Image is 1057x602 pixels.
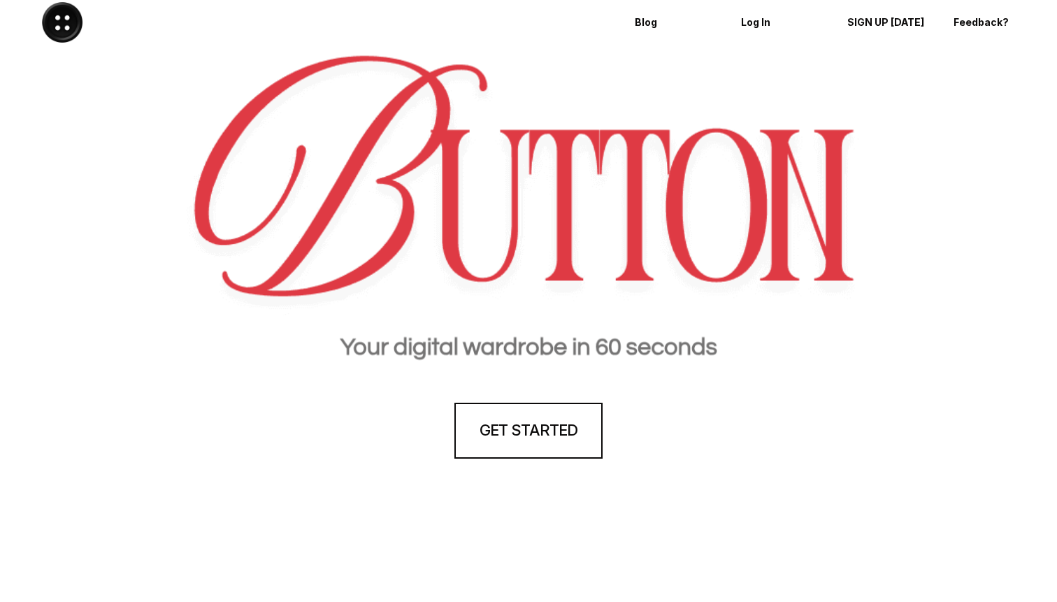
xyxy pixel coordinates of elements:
strong: Your digital wardrobe in 60 seconds [340,335,717,359]
h4: GET STARTED [480,420,577,441]
p: Blog [635,17,714,29]
p: Feedback? [954,17,1033,29]
p: SIGN UP [DATE] [847,17,927,29]
a: GET STARTED [454,403,603,459]
p: Log In [741,17,821,29]
a: Feedback? [944,4,1043,41]
a: SIGN UP [DATE] [837,4,937,41]
a: Log In [731,4,830,41]
a: Blog [625,4,724,41]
